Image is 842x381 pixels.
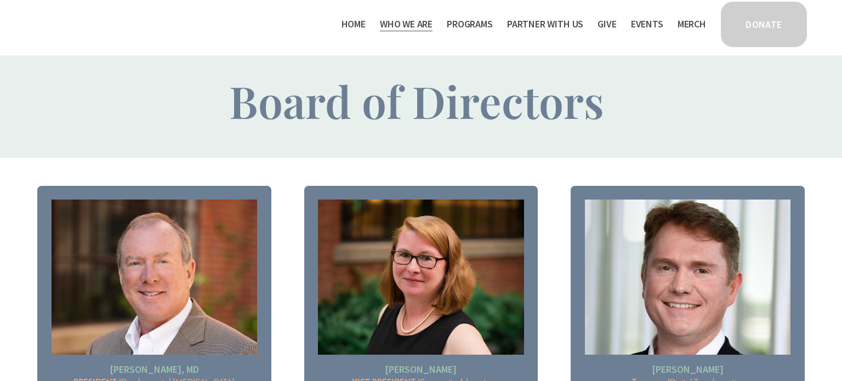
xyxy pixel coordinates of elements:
a: Give [598,15,616,33]
h2: [PERSON_NAME] [318,363,524,376]
a: Home [342,15,366,33]
h2: [PERSON_NAME] [585,363,790,376]
span: Board of Directors [229,71,604,130]
a: Events [631,15,663,33]
span: Who We Are [380,16,433,32]
h2: [PERSON_NAME], MD [52,363,257,376]
span: Partner With Us [507,16,583,32]
a: Merch [678,15,706,33]
a: folder dropdown [507,15,583,33]
span: Programs [447,16,493,32]
a: folder dropdown [447,15,493,33]
a: folder dropdown [380,15,433,33]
